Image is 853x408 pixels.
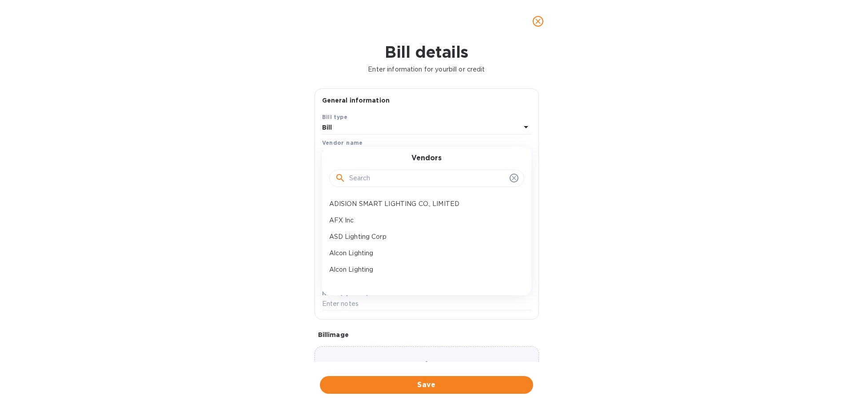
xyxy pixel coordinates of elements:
h3: Vendors [411,154,442,162]
p: Bill image [318,330,535,339]
h1: Bill details [7,43,846,61]
p: Alcon Lighting [329,249,517,258]
b: Bill [322,124,332,131]
p: Enter information for your bill or credit [7,65,846,74]
label: Notes (optional) [322,291,369,296]
button: close [527,11,549,32]
p: Alcon Lighting [329,265,517,274]
b: Bill type [322,114,348,120]
p: Select vendor name [322,149,384,158]
button: Save [320,376,533,394]
p: ASD Lighting Corp [329,232,517,242]
input: Search [349,172,506,185]
p: AFX Inc [329,216,517,225]
b: General information [322,97,390,104]
span: Save [327,380,526,390]
p: ADISION SMART LIGHTING CO., LIMITED [329,199,517,209]
b: Vendor name [322,139,363,146]
input: Enter notes [322,297,531,311]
